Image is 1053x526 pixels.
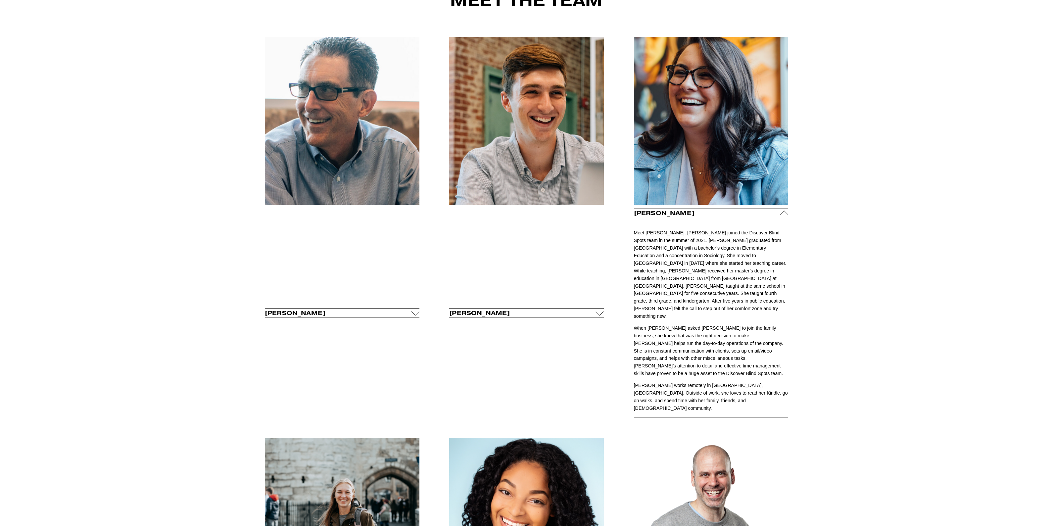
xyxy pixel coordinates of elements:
[634,217,789,417] div: [PERSON_NAME]
[449,309,596,317] span: [PERSON_NAME]
[265,309,419,317] button: [PERSON_NAME]
[634,209,781,217] span: [PERSON_NAME]
[265,309,411,317] span: [PERSON_NAME]
[634,324,789,377] p: When [PERSON_NAME] asked [PERSON_NAME] to join the family business, she knew that was the right d...
[634,229,789,320] p: Meet [PERSON_NAME]. [PERSON_NAME] joined the Discover Blind Spots team in the summer of 2021. [PE...
[634,382,789,412] p: [PERSON_NAME] works remotely in [GEOGRAPHIC_DATA], [GEOGRAPHIC_DATA]. Outside of work, she loves ...
[634,209,789,217] button: [PERSON_NAME]
[449,309,604,317] button: [PERSON_NAME]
